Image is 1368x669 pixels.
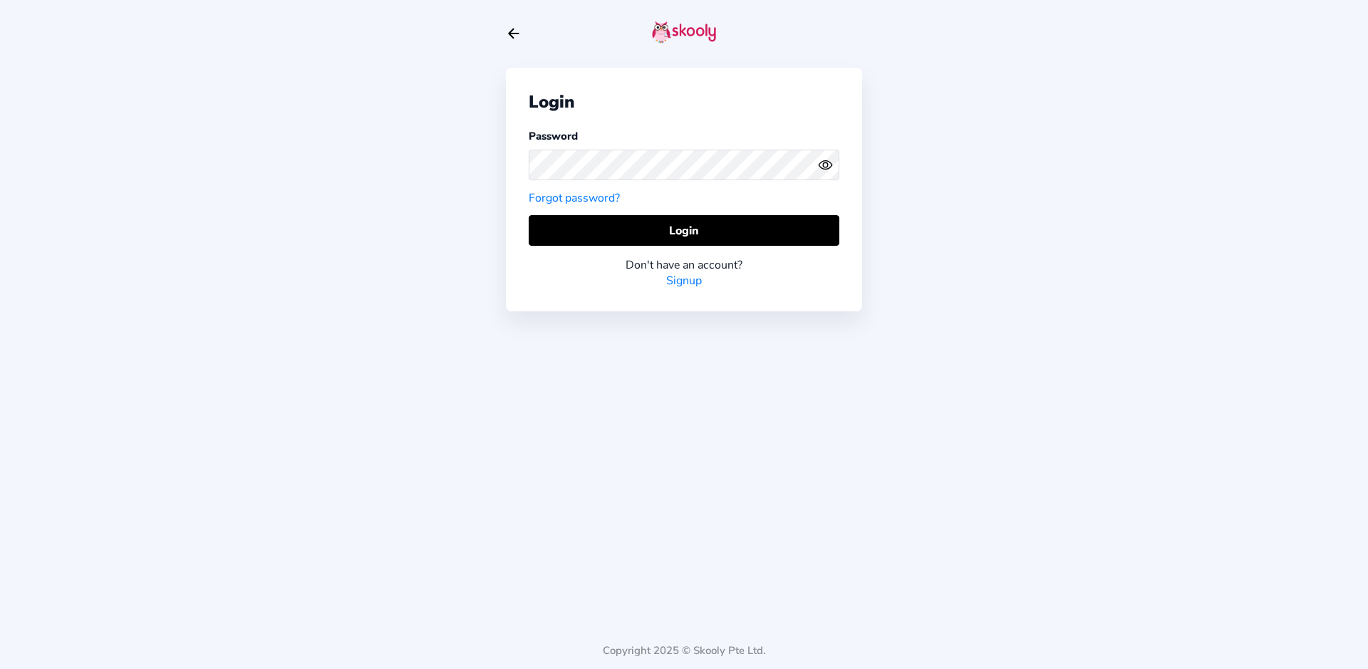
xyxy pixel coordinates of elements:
[529,257,839,273] div: Don't have an account?
[818,157,833,172] ion-icon: eye outline
[652,21,716,43] img: skooly-logo.png
[666,273,702,289] a: Signup
[506,26,522,41] button: arrow back outline
[529,129,578,143] label: Password
[529,215,839,246] button: Login
[818,157,839,172] button: eye outlineeye off outline
[529,190,620,206] a: Forgot password?
[529,90,839,113] div: Login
